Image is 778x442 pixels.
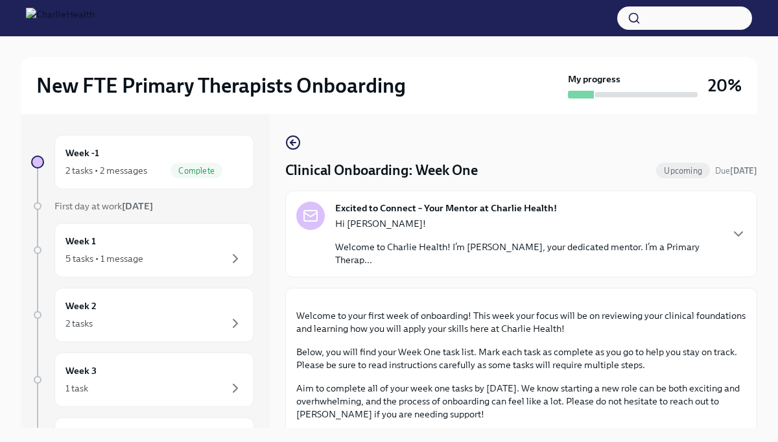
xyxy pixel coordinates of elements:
h6: Week 3 [65,364,97,378]
h6: Week -1 [65,146,99,160]
span: August 24th, 2025 07:00 [715,165,757,177]
a: Week 15 tasks • 1 message [31,223,254,277]
a: First day at work[DATE] [31,200,254,213]
div: 1 task [65,382,88,395]
p: Welcome to your first week of onboarding! This week your focus will be on reviewing your clinical... [296,309,746,335]
p: Hi [PERSON_NAME]! [335,217,720,230]
div: 2 tasks • 2 messages [65,164,147,177]
h6: Week 1 [65,234,96,248]
span: Due [715,166,757,176]
strong: [DATE] [730,166,757,176]
p: Welcome to Charlie Health! I’m [PERSON_NAME], your dedicated mentor. I’m a Primary Therap... [335,240,720,266]
h4: Clinical Onboarding: Week One [285,161,478,180]
strong: My progress [568,73,620,86]
h6: Week 2 [65,299,97,313]
p: Aim to complete all of your week one tasks by [DATE]. We know starting a new role can be both exc... [296,382,746,421]
a: Week 31 task [31,353,254,407]
div: 5 tasks • 1 message [65,252,143,265]
strong: [DATE] [122,200,153,212]
h3: 20% [708,74,742,97]
span: First day at work [54,200,153,212]
span: Upcoming [656,166,710,176]
a: Week -12 tasks • 2 messagesComplete [31,135,254,189]
span: Complete [171,166,222,176]
img: CharlieHealth [26,8,95,29]
strong: Excited to Connect – Your Mentor at Charlie Health! [335,202,557,215]
h2: New FTE Primary Therapists Onboarding [36,73,406,99]
a: Week 22 tasks [31,288,254,342]
p: Below, you will find your Week One task list. Mark each task as complete as you go to help you st... [296,345,746,371]
div: 2 tasks [65,317,93,330]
